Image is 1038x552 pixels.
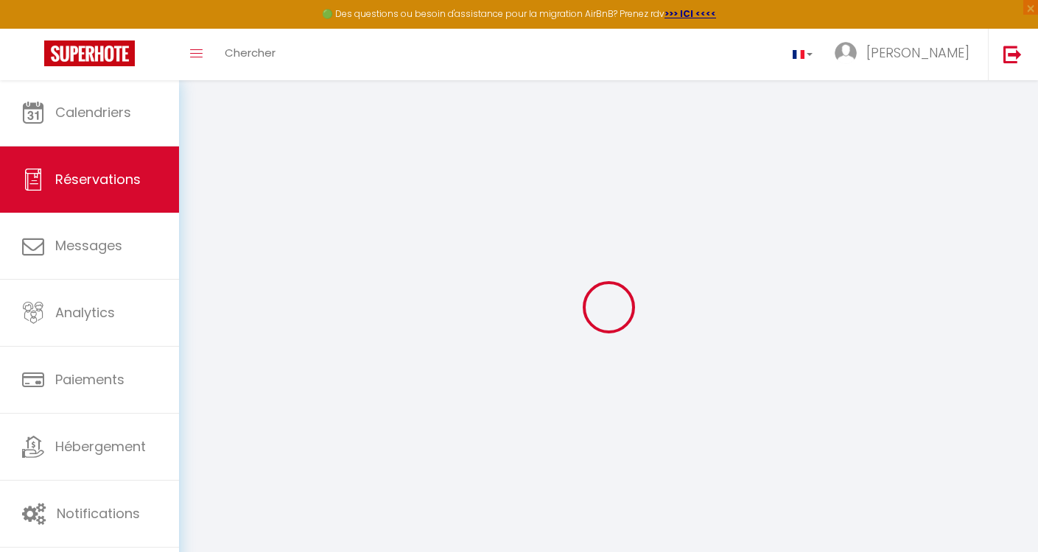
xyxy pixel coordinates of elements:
[824,29,988,80] a: ... [PERSON_NAME]
[225,45,276,60] span: Chercher
[835,42,857,64] img: ...
[55,437,146,456] span: Hébergement
[57,504,140,523] span: Notifications
[55,370,125,389] span: Paiements
[1003,45,1022,63] img: logout
[55,236,122,255] span: Messages
[55,303,115,322] span: Analytics
[866,43,969,62] span: [PERSON_NAME]
[44,40,135,66] img: Super Booking
[214,29,287,80] a: Chercher
[55,103,131,121] span: Calendriers
[664,7,716,20] a: >>> ICI <<<<
[55,170,141,188] span: Réservations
